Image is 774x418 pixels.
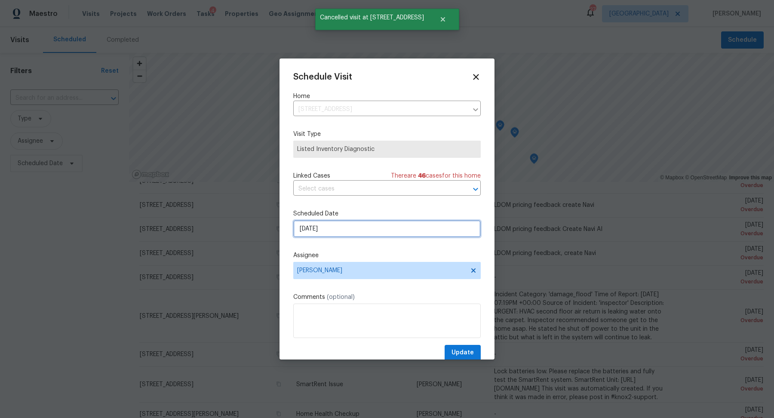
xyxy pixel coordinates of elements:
button: Update [445,345,481,361]
span: Cancelled visit at [STREET_ADDRESS] [315,9,429,27]
span: 46 [418,173,426,179]
label: Visit Type [293,130,481,138]
span: [PERSON_NAME] [297,267,466,274]
input: Select cases [293,182,457,196]
label: Scheduled Date [293,209,481,218]
span: Schedule Visit [293,73,352,81]
button: Close [429,11,457,28]
span: Update [451,347,474,358]
label: Comments [293,293,481,301]
span: Listed Inventory Diagnostic [297,145,477,154]
input: Enter in an address [293,103,468,116]
input: M/D/YYYY [293,220,481,237]
label: Home [293,92,481,101]
span: There are case s for this home [391,172,481,180]
span: (optional) [327,294,355,300]
span: Linked Cases [293,172,330,180]
label: Assignee [293,251,481,260]
span: Close [471,72,481,82]
button: Open [470,183,482,195]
